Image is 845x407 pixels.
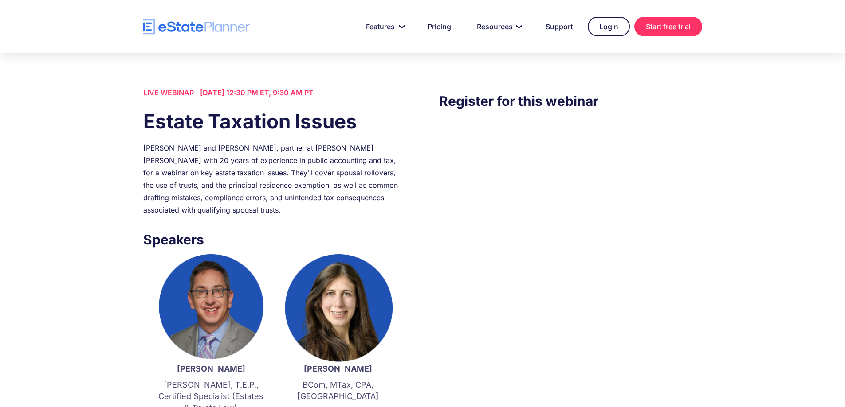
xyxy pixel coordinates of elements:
p: BCom, MTax, CPA, [GEOGRAPHIC_DATA] [283,379,393,402]
strong: [PERSON_NAME] [304,364,372,373]
div: [PERSON_NAME] and [PERSON_NAME], partner at [PERSON_NAME] [PERSON_NAME] with 20 years of experien... [143,142,406,216]
a: home [143,19,250,35]
a: Resources [466,18,531,35]
strong: [PERSON_NAME] [177,364,245,373]
a: Support [535,18,583,35]
a: Pricing [417,18,462,35]
a: Start free trial [634,17,702,36]
div: LIVE WEBINAR | [DATE] 12:30 PM ET, 9:30 AM PT [143,86,406,99]
a: Login [588,17,630,36]
h3: Speakers [143,229,406,250]
h1: Estate Taxation Issues [143,108,406,135]
h3: Register for this webinar [439,91,702,111]
a: Features [355,18,413,35]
